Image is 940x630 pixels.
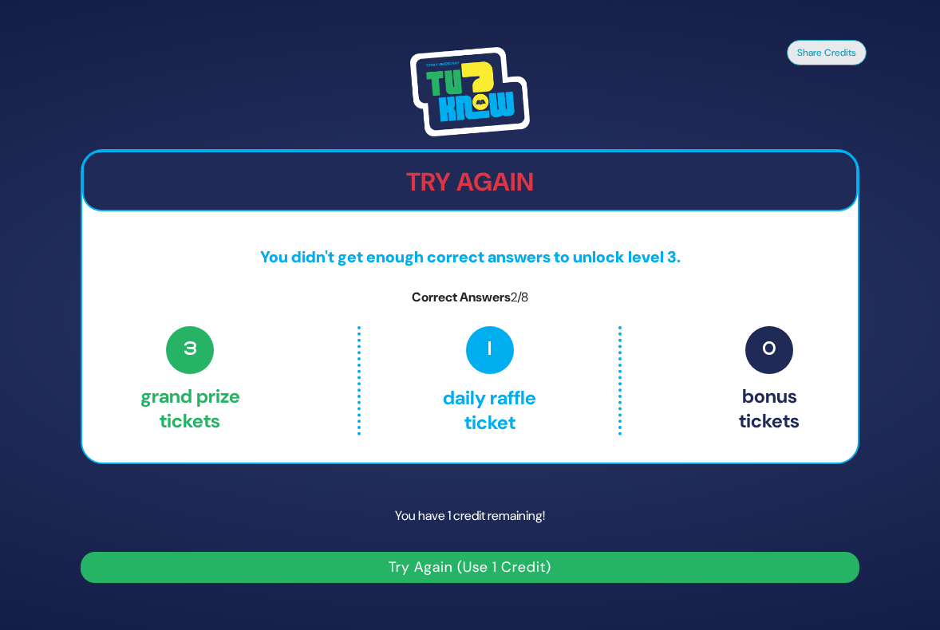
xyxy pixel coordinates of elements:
[81,493,859,539] p: You have 1 credit remaining!
[410,47,530,136] img: Tournament Logo
[787,40,867,65] button: Share Credits
[739,326,800,435] p: Bonus tickets
[81,552,859,583] button: Try Again (Use 1 Credit)
[394,326,584,435] p: Daily Raffle ticket
[82,288,858,307] p: Correct Answers
[466,326,514,374] span: 1
[140,326,240,435] p: Grand Prize tickets
[166,326,214,374] span: 3
[82,245,858,269] p: You didn't get enough correct answers to unlock level 3.
[84,167,856,197] h2: Try Again
[511,289,528,305] span: 2/8
[745,326,793,374] span: 0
